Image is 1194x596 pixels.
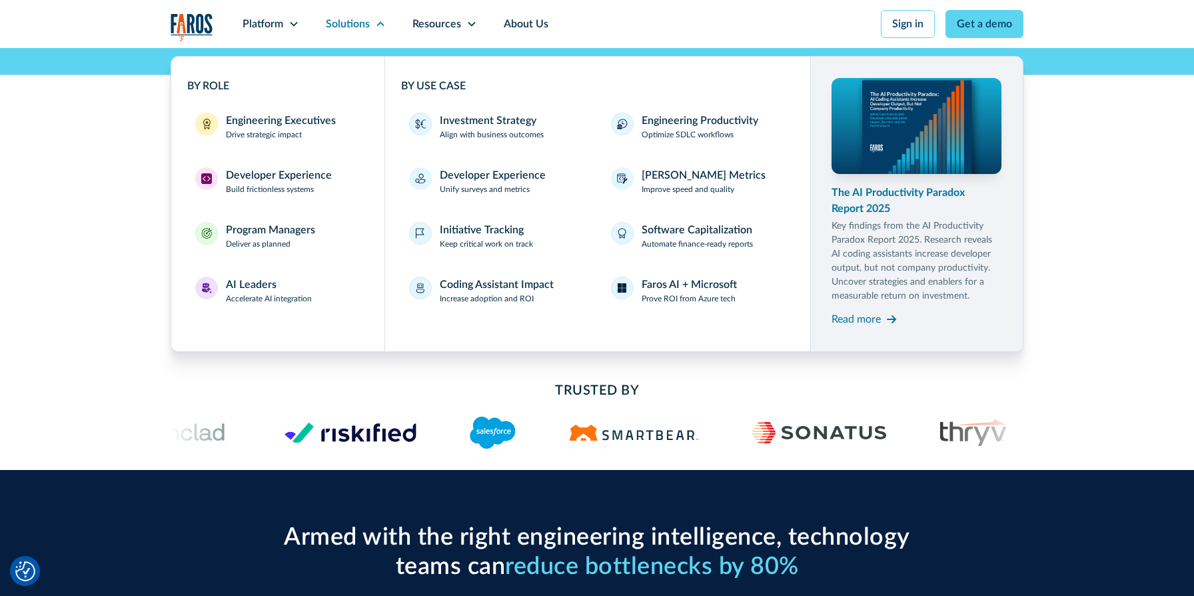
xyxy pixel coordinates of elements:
[201,119,212,129] img: Engineering Executives
[603,159,794,203] a: [PERSON_NAME] MetricsImprove speed and quality
[15,561,35,581] img: Revisit consent button
[832,78,1002,330] a: The AI Productivity Paradox Report 2025Key findings from the AI Productivity Paradox Report 2025....
[226,113,336,129] div: Engineering Executives
[945,10,1023,38] a: Get a demo
[226,129,302,141] p: Drive strategic impact
[187,105,368,149] a: Engineering ExecutivesEngineering ExecutivesDrive strategic impact
[187,269,368,313] a: AI LeadersAI LeadersAccelerate AI integration
[642,277,737,293] div: Faros AI + Microsoft
[401,214,592,258] a: Initiative TrackingKeep critical work on track
[15,561,35,581] button: Cookie Settings
[440,222,524,238] div: Initiative Tracking
[412,16,461,32] div: Resources
[326,16,370,32] div: Solutions
[187,159,368,203] a: Developer ExperienceDeveloper ExperienceBuild frictionless systems
[243,16,283,32] div: Platform
[401,159,592,203] a: Developer ExperienceUnify surveys and metrics
[226,167,332,183] div: Developer Experience
[201,173,212,184] img: Developer Experience
[881,10,935,38] a: Sign in
[201,228,212,239] img: Program Managers
[642,129,734,141] p: Optimize SDLC workflows
[226,222,315,238] div: Program Managers
[401,105,592,149] a: Investment StrategyAlign with business outcomes
[642,222,752,238] div: Software Capitalization
[285,422,416,443] img: Logo of the risk management platform Riskified.
[569,425,699,441] img: Logo of the software testing platform SmartBear.
[187,78,368,94] div: BY ROLE
[171,13,213,41] a: home
[401,269,592,313] a: Coding Assistant ImpactIncrease adoption and ROI
[603,105,794,149] a: Engineering ProductivityOptimize SDLC workflows
[277,381,917,401] h2: Trusted By
[226,238,291,250] p: Deliver as planned
[226,293,312,305] p: Accelerate AI integration
[171,48,1023,352] nav: Solutions
[603,269,794,313] a: Faros AI + MicrosoftProve ROI from Azure tech
[440,293,534,305] p: Increase adoption and ROI
[642,183,734,195] p: Improve speed and quality
[440,277,554,293] div: Coding Assistant Impact
[440,129,544,141] p: Align with business outcomes
[752,422,887,443] img: Sonatus Logo
[440,113,536,129] div: Investment Strategy
[642,167,766,183] div: [PERSON_NAME] Metrics
[440,183,530,195] p: Unify surveys and metrics
[642,293,736,305] p: Prove ROI from Azure tech
[226,277,277,293] div: AI Leaders
[832,311,881,327] div: Read more
[187,214,368,258] a: Program ManagersProgram ManagersDeliver as planned
[832,219,1002,303] p: Key findings from the AI Productivity Paradox Report 2025. Research reveals AI coding assistants ...
[832,185,1002,217] div: The AI Productivity Paradox Report 2025
[603,214,794,258] a: Software CapitalizationAutomate finance-ready reports
[642,113,758,129] div: Engineering Productivity
[401,78,794,94] div: BY USE CASE
[201,283,212,293] img: AI Leaders
[470,417,516,449] img: Logo of the CRM platform Salesforce.
[171,13,213,41] img: Logo of the analytics and reporting company Faros.
[440,167,546,183] div: Developer Experience
[226,183,314,195] p: Build frictionless systems
[277,523,917,581] h2: Armed with the right engineering intelligence, technology teams can
[505,555,799,579] span: reduce bottlenecks by 80%
[440,238,533,250] p: Keep critical work on track
[642,238,753,250] p: Automate finance-ready reports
